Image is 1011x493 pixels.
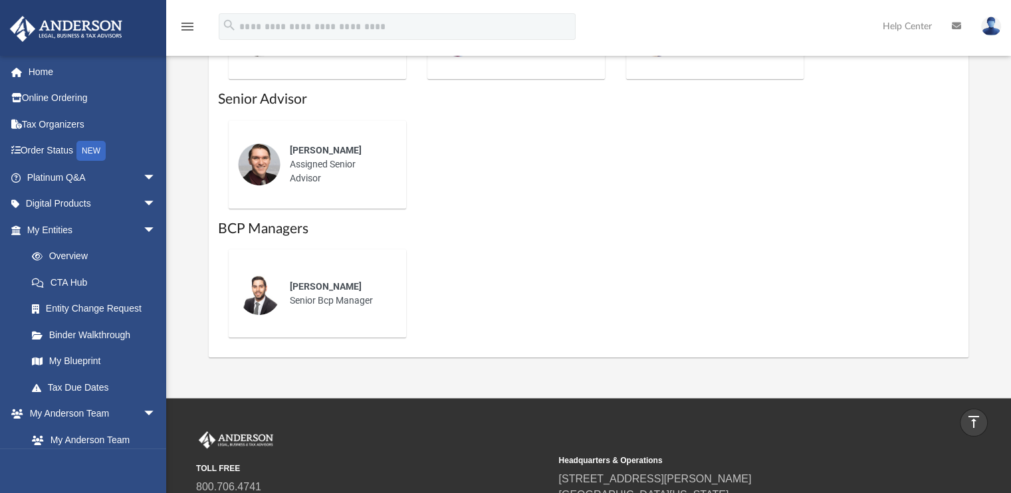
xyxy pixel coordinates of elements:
[19,296,176,322] a: Entity Change Request
[238,143,281,185] img: thumbnail
[6,16,126,42] img: Anderson Advisors Platinum Portal
[19,322,176,348] a: Binder Walkthrough
[143,164,169,191] span: arrow_drop_down
[19,374,176,401] a: Tax Due Dates
[19,427,163,453] a: My Anderson Team
[196,462,549,474] small: TOLL FREE
[76,141,106,161] div: NEW
[238,272,281,315] img: thumbnail
[558,454,911,466] small: Headquarters & Operations
[960,409,988,437] a: vertical_align_top
[9,58,176,85] a: Home
[966,414,982,430] i: vertical_align_top
[222,18,237,33] i: search
[290,281,362,292] span: [PERSON_NAME]
[9,138,176,165] a: Order StatusNEW
[196,481,261,492] a: 800.706.4741
[196,431,276,448] img: Anderson Advisors Platinum Portal
[19,348,169,375] a: My Blueprint
[9,85,176,112] a: Online Ordering
[143,401,169,428] span: arrow_drop_down
[179,25,195,35] a: menu
[218,219,960,239] h1: BCP Managers
[9,217,176,243] a: My Entitiesarrow_drop_down
[981,17,1001,36] img: User Pic
[19,269,176,296] a: CTA Hub
[9,401,169,427] a: My Anderson Teamarrow_drop_down
[9,111,176,138] a: Tax Organizers
[143,191,169,218] span: arrow_drop_down
[179,19,195,35] i: menu
[281,134,397,195] div: Assigned Senior Advisor
[19,243,176,270] a: Overview
[281,270,397,317] div: Senior Bcp Manager
[558,473,751,484] a: [STREET_ADDRESS][PERSON_NAME]
[218,90,960,109] h1: Senior Advisor
[143,217,169,244] span: arrow_drop_down
[9,191,176,217] a: Digital Productsarrow_drop_down
[290,145,362,155] span: [PERSON_NAME]
[9,164,176,191] a: Platinum Q&Aarrow_drop_down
